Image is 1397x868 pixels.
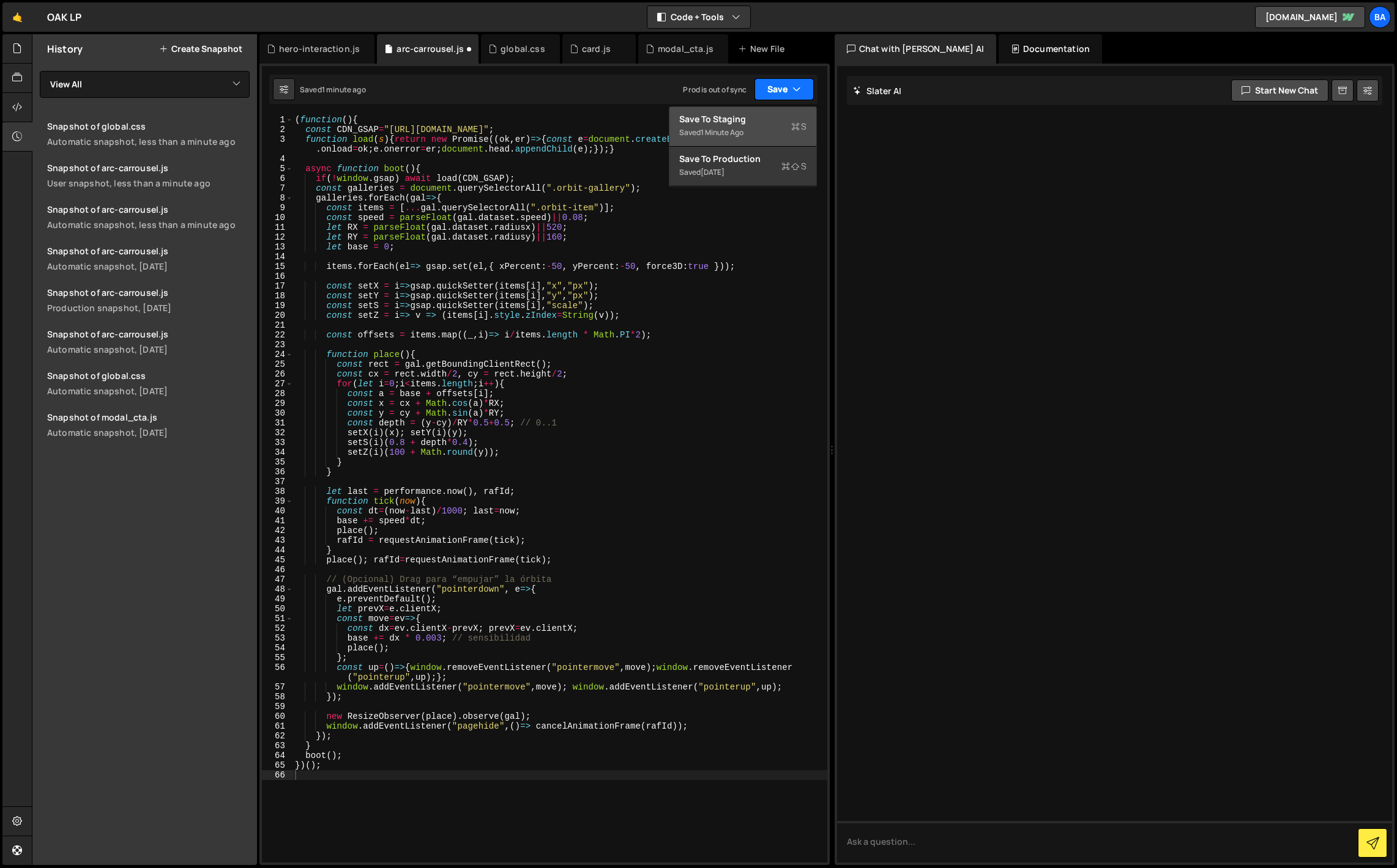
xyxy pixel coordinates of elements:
div: Save to Staging [679,113,807,125]
div: Save to Production [679,153,807,165]
div: 58 [262,692,293,702]
div: global.css [501,43,545,55]
div: 21 [262,320,293,330]
div: 49 [262,594,293,604]
div: 40 [262,506,293,516]
div: 26 [262,369,293,379]
div: Production snapshot, [DATE] [47,302,250,314]
div: 38 [262,487,293,496]
div: 44 [262,545,293,555]
div: OAK LP [47,10,81,24]
div: 25 [262,359,293,369]
div: 53 [262,633,293,643]
div: 19 [262,301,293,311]
div: [DATE] [701,167,725,177]
a: Snapshot of global.css Automatic snapshot, [DATE] [40,362,257,404]
div: Snapshot of arc-carrousel.js [47,287,250,298]
div: 20 [262,311,293,320]
div: card.js [582,43,611,55]
div: modal_cta.js [658,43,713,55]
div: 11 [262,223,293,232]
div: 6 [262,174,293,183]
div: Snapshot of arc-carrousel.js [47,245,250,257]
button: Save to StagingS Saved1 minute ago [669,107,816,147]
div: Chat with [PERSON_NAME] AI [835,34,996,64]
h2: Slater AI [853,85,902,97]
a: Ba [1369,6,1391,28]
div: 18 [262,291,293,301]
div: 60 [262,712,293,721]
div: Automatic snapshot, less than a minute ago [47,219,250,230]
div: 14 [262,252,293,262]
div: 23 [262,340,293,350]
div: 51 [262,614,293,623]
div: 48 [262,584,293,594]
div: 17 [262,281,293,291]
div: 27 [262,379,293,389]
div: arc-carrousel.js [397,43,464,55]
div: 22 [262,330,293,340]
div: 42 [262,526,293,535]
div: 8 [262,193,293,203]
div: Saved [679,125,807,140]
span: S [781,160,807,172]
div: Snapshot of arc-carrousel.js [47,162,250,174]
div: 57 [262,682,293,692]
div: 12 [262,232,293,242]
a: [DOMAIN_NAME] [1255,6,1365,28]
button: Start new chat [1231,79,1328,101]
div: 47 [262,575,293,584]
div: 63 [262,741,293,751]
div: Saved [679,165,807,180]
div: Prod is out of sync [683,84,747,95]
div: 32 [262,428,293,438]
div: 29 [262,399,293,408]
div: 64 [262,751,293,760]
a: 🤙 [2,2,32,32]
div: Automatic snapshot, [DATE] [47,385,250,397]
div: 1 [262,115,293,125]
div: 50 [262,604,293,614]
button: Save to ProductionS Saved[DATE] [669,147,816,186]
div: Automatic snapshot, [DATE] [47,427,250,438]
a: Snapshot of arc-carrousel.js Automatic snapshot, [DATE] [40,238,257,279]
div: 62 [262,731,293,741]
div: 10 [262,213,293,223]
div: Automatic snapshot, [DATE] [47,260,250,272]
div: 30 [262,408,293,418]
div: 34 [262,447,293,457]
div: 56 [262,663,293,682]
div: 2 [262,125,293,134]
button: Code + Tools [647,6,750,28]
button: Create Snapshot [159,44,242,54]
div: 54 [262,643,293,653]
div: 4 [262,154,293,164]
div: 15 [262,262,293,271]
div: 3 [262,134,293,154]
div: 61 [262,721,293,731]
div: 59 [262,702,293,712]
div: 5 [262,164,293,174]
div: hero-interaction.js [279,43,360,55]
a: Snapshot of arc-carrousel.jsUser snapshot, less than a minute ago [40,155,257,196]
div: 45 [262,555,293,565]
div: 41 [262,516,293,526]
div: Snapshot of modal_cta.js [47,411,250,423]
div: 24 [262,350,293,359]
div: 28 [262,389,293,399]
div: 31 [262,418,293,428]
div: 39 [262,496,293,506]
div: Snapshot of global.css [47,370,250,381]
div: 52 [262,623,293,633]
div: 66 [262,770,293,780]
div: New File [738,43,789,55]
div: User snapshot, less than a minute ago [47,177,250,189]
div: 33 [262,438,293,447]
div: 9 [262,203,293,213]
div: 37 [262,477,293,487]
div: 1 minute ago [701,127,743,138]
div: 13 [262,242,293,252]
div: Automatic snapshot, less than a minute ago [47,136,250,147]
div: Snapshot of arc-carrousel.js [47,204,250,215]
